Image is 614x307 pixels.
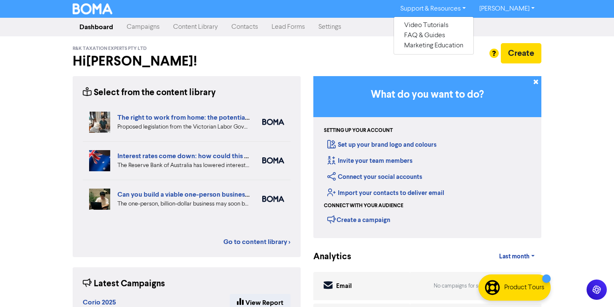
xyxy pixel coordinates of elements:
[166,19,225,36] a: Content Library
[117,190,251,199] a: Can you build a viable one-person business?
[83,86,216,99] div: Select from the content library
[313,250,341,263] div: Analytics
[394,20,473,30] button: Video Tutorials
[225,19,265,36] a: Contacts
[73,53,301,69] h2: Hi [PERSON_NAME] !
[394,30,473,41] button: FAQ & Guides
[434,282,518,290] div: No campaigns for selected dates
[313,76,541,238] div: Getting Started in BOMA
[73,3,112,14] img: BOMA Logo
[394,2,473,16] a: Support & Resources
[336,282,352,291] div: Email
[117,113,369,122] a: The right to work from home: the potential impact for your employees and business
[499,253,530,260] span: Last month
[312,19,348,36] a: Settings
[572,266,614,307] iframe: Chat Widget
[117,152,335,160] a: Interest rates come down: how could this affect your business finances?
[262,119,284,125] img: boma
[327,157,413,165] a: Invite your team members
[73,19,120,36] a: Dashboard
[117,200,250,208] div: The one-person, billion-dollar business may soon become a reality. But what are the pros and cons...
[327,189,444,197] a: Import your contacts to deliver email
[492,248,541,265] a: Last month
[83,298,116,307] strong: Corio 2025
[326,89,529,101] h3: What do you want to do?
[117,161,250,170] div: The Reserve Bank of Australia has lowered interest rates. What does a drop in interest rates mean...
[324,202,403,210] div: Connect with your audience
[327,173,422,181] a: Connect your social accounts
[265,19,312,36] a: Lead Forms
[262,157,284,164] img: boma
[223,237,291,247] a: Go to content library >
[83,277,165,291] div: Latest Campaigns
[262,196,284,202] img: boma
[501,43,541,63] button: Create
[473,2,541,16] a: [PERSON_NAME]
[327,213,390,226] div: Create a campaign
[120,19,166,36] a: Campaigns
[327,141,437,149] a: Set up your brand logo and colours
[73,46,147,52] span: R&K Taxation experts pty ltd
[394,41,473,51] button: Marketing Education
[83,299,116,306] a: Corio 2025
[117,123,250,132] div: Proposed legislation from the Victorian Labor Government could offer your employees the right to ...
[324,127,393,134] div: Setting up your account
